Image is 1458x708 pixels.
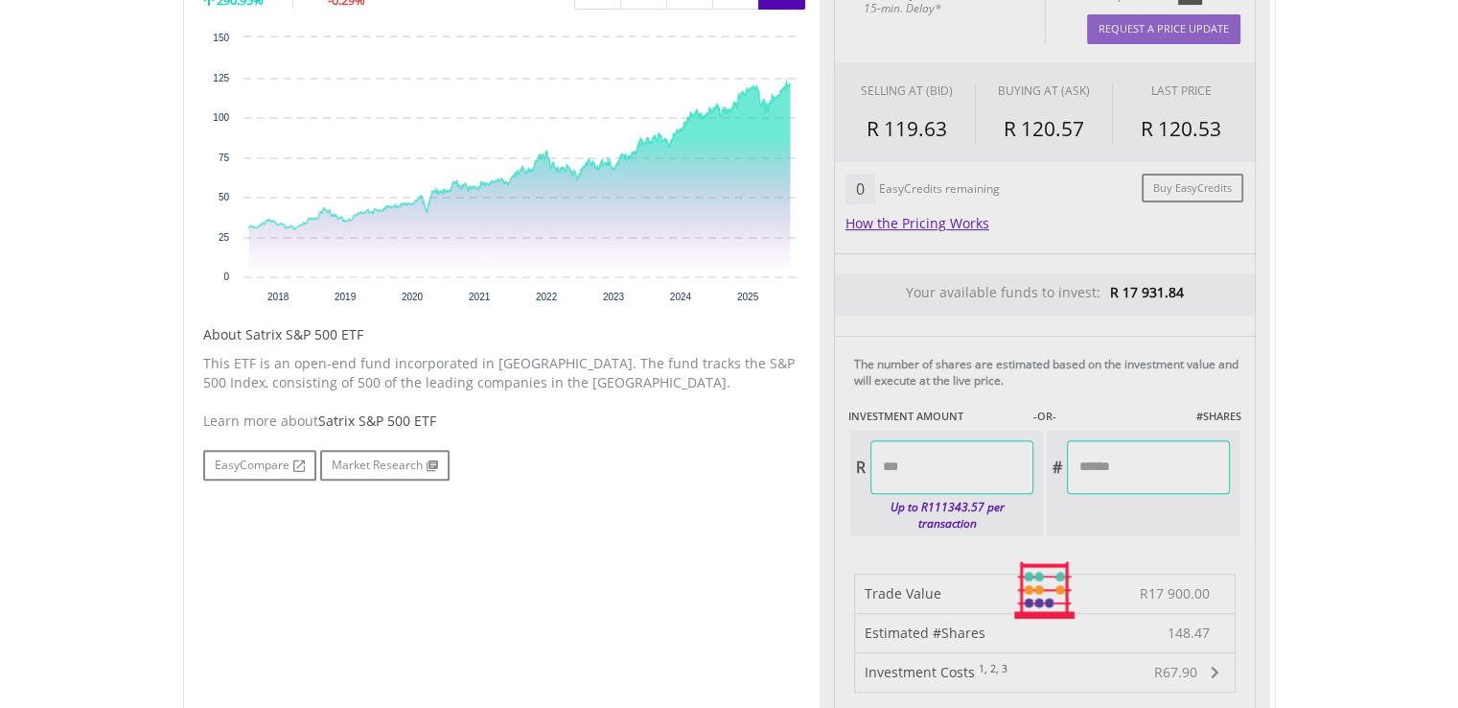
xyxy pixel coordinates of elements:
h5: About Satrix S&P 500 ETF [203,325,805,344]
text: 2024 [669,292,691,302]
a: EasyCompare [203,450,316,481]
div: Learn more about [203,412,805,431]
svg: Interactive chart [203,28,805,316]
text: 2025 [736,292,758,302]
text: 2020 [401,292,423,302]
a: Market Research [320,450,450,481]
text: 50 [218,192,229,202]
text: 25 [218,232,229,243]
text: 2022 [535,292,557,302]
text: 0 [223,271,229,282]
text: 2019 [334,292,356,302]
text: 100 [213,112,229,123]
text: 150 [213,33,229,43]
text: 2023 [602,292,624,302]
p: This ETF is an open-end fund incorporated in [GEOGRAPHIC_DATA]. The fund tracks the S&P 500 Index... [203,354,805,392]
text: 75 [218,153,229,163]
text: 2018 [267,292,289,302]
text: 2021 [468,292,490,302]
text: 125 [213,73,229,83]
span: Satrix S&P 500 ETF [318,412,436,430]
div: Chart. Highcharts interactive chart. [203,28,805,316]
